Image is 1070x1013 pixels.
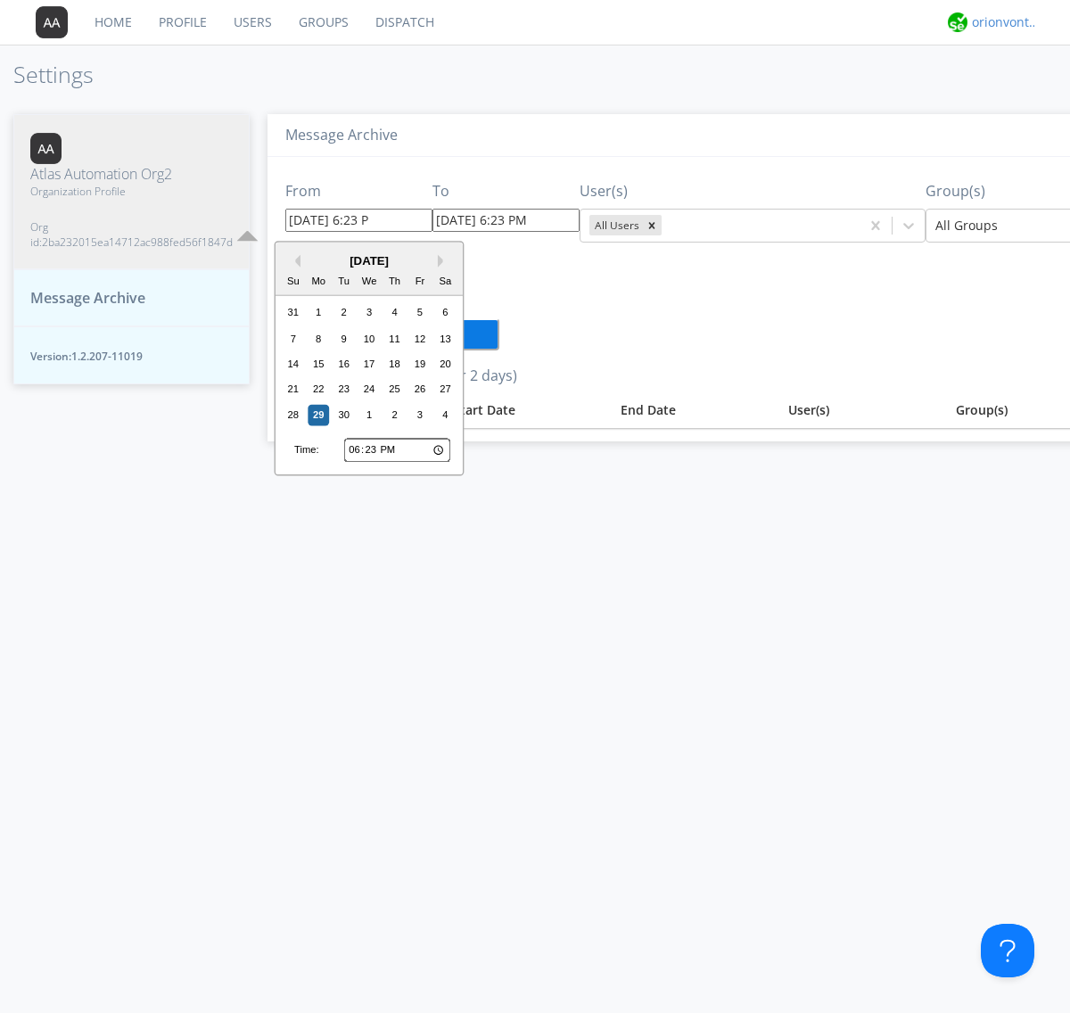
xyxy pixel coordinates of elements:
[283,328,304,350] div: Choose Sunday, September 7th, 2025
[333,404,355,425] div: Choose Tuesday, September 30th, 2025
[432,184,580,200] h3: To
[409,271,431,292] div: Fr
[384,353,406,375] div: Choose Thursday, September 18th, 2025
[589,215,642,235] div: All Users
[435,379,457,400] div: Choose Saturday, September 27th, 2025
[333,353,355,375] div: Choose Tuesday, September 16th, 2025
[283,404,304,425] div: Choose Sunday, September 28th, 2025
[333,271,355,292] div: Tu
[30,164,233,185] span: Atlas Automation Org2
[30,184,233,199] span: Organization Profile
[384,302,406,324] div: Choose Thursday, September 4th, 2025
[344,439,450,462] input: Time
[435,328,457,350] div: Choose Saturday, September 13th, 2025
[333,328,355,350] div: Choose Tuesday, September 9th, 2025
[435,404,457,425] div: Choose Saturday, October 4th, 2025
[281,301,458,427] div: month 2025-09
[36,6,68,38] img: 373638.png
[358,379,380,400] div: Choose Wednesday, September 24th, 2025
[435,302,457,324] div: Choose Saturday, September 6th, 2025
[358,271,380,292] div: We
[409,379,431,400] div: Choose Friday, September 26th, 2025
[384,328,406,350] div: Choose Thursday, September 11th, 2025
[444,392,612,428] th: Toggle SortBy
[333,302,355,324] div: Choose Tuesday, September 2nd, 2025
[409,302,431,324] div: Choose Friday, September 5th, 2025
[384,271,406,292] div: Th
[358,328,380,350] div: Choose Wednesday, September 10th, 2025
[30,133,62,164] img: 373638.png
[308,404,329,425] div: Choose Monday, September 29th, 2025
[358,404,380,425] div: Choose Wednesday, October 1st, 2025
[13,114,250,269] button: Atlas Automation Org2Organization ProfileOrg id:2ba232015ea14712ac988fed56f1847d
[409,404,431,425] div: Choose Friday, October 3rd, 2025
[435,271,457,292] div: Sa
[13,326,250,384] button: Version:1.2.207-11019
[948,12,967,32] img: 29d36aed6fa347d5a1537e7736e6aa13
[384,404,406,425] div: Choose Thursday, October 2nd, 2025
[384,379,406,400] div: Choose Thursday, September 25th, 2025
[612,392,779,428] th: Toggle SortBy
[358,302,380,324] div: Choose Wednesday, September 3rd, 2025
[308,302,329,324] div: Choose Monday, September 1st, 2025
[283,271,304,292] div: Su
[308,271,329,292] div: Mo
[30,288,145,309] span: Message Archive
[308,353,329,375] div: Choose Monday, September 15th, 2025
[409,328,431,350] div: Choose Friday, September 12th, 2025
[972,13,1039,31] div: orionvontas+atlas+automation+org2
[642,215,662,235] div: Remove All Users
[285,184,432,200] h3: From
[308,328,329,350] div: Choose Monday, September 8th, 2025
[276,252,463,269] div: [DATE]
[30,349,233,364] span: Version: 1.2.207-11019
[283,302,304,324] div: Choose Sunday, August 31st, 2025
[438,255,450,268] button: Next Month
[30,219,233,250] span: Org id: 2ba232015ea14712ac988fed56f1847d
[779,392,947,428] th: User(s)
[13,269,250,327] button: Message Archive
[409,353,431,375] div: Choose Friday, September 19th, 2025
[333,379,355,400] div: Choose Tuesday, September 23rd, 2025
[981,924,1034,977] iframe: Toggle Customer Support
[358,353,380,375] div: Choose Wednesday, September 17th, 2025
[308,379,329,400] div: Choose Monday, September 22nd, 2025
[288,255,300,268] button: Previous Month
[283,353,304,375] div: Choose Sunday, September 14th, 2025
[580,184,926,200] h3: User(s)
[283,379,304,400] div: Choose Sunday, September 21st, 2025
[435,353,457,375] div: Choose Saturday, September 20th, 2025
